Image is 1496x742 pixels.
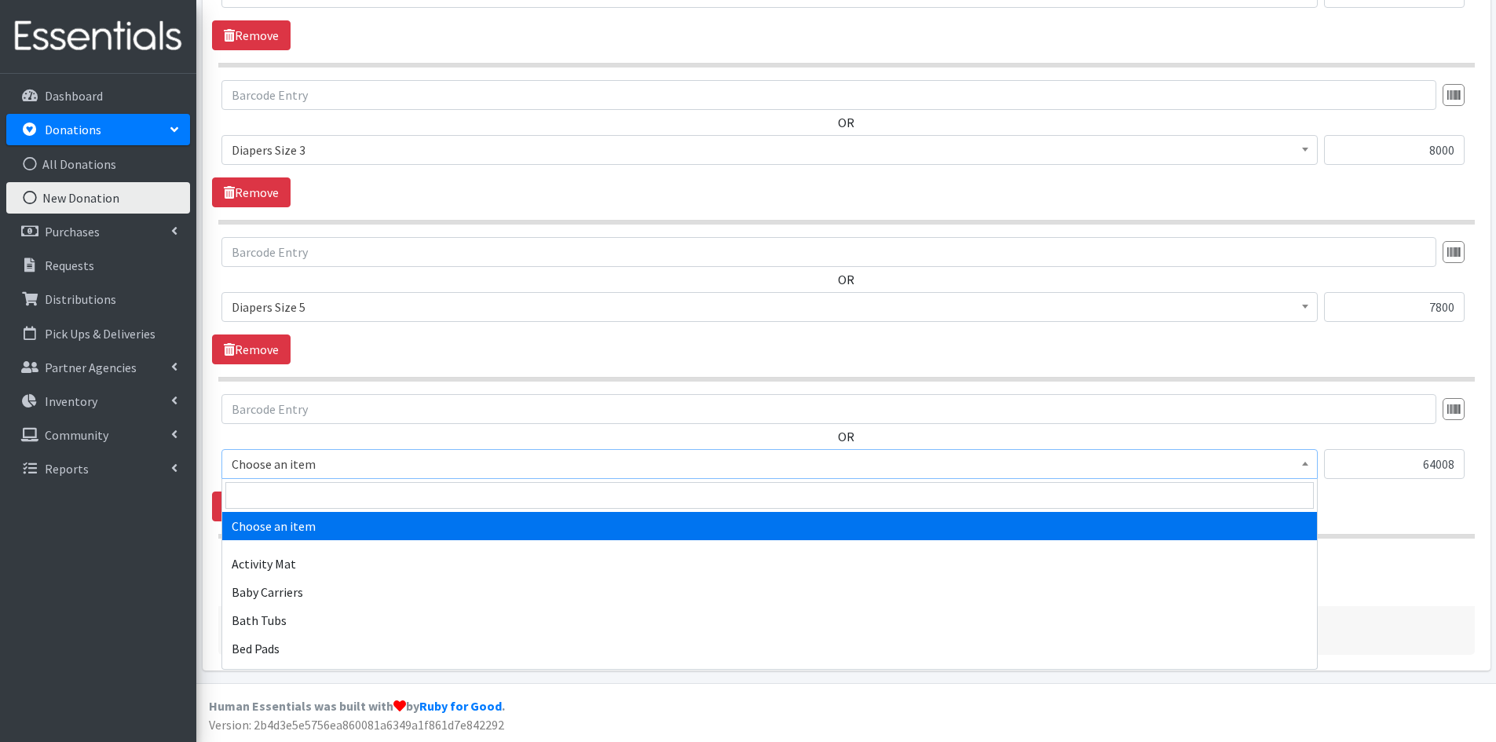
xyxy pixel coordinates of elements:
[222,634,1317,663] li: Bed Pads
[212,334,291,364] a: Remove
[222,512,1317,540] li: Choose an item
[45,291,116,307] p: Distributions
[45,258,94,273] p: Requests
[222,606,1317,634] li: Bath Tubs
[6,80,190,111] a: Dashboard
[6,352,190,383] a: Partner Agencies
[45,326,155,342] p: Pick Ups & Deliveries
[45,88,103,104] p: Dashboard
[212,177,291,207] a: Remove
[232,139,1308,161] span: Diapers Size 3
[6,182,190,214] a: New Donation
[838,113,854,132] label: OR
[1324,292,1465,322] input: Quantity
[45,461,89,477] p: Reports
[209,698,505,714] strong: Human Essentials was built with by .
[221,135,1318,165] span: Diapers Size 3
[6,114,190,145] a: Donations
[221,80,1436,110] input: Barcode Entry
[212,20,291,50] a: Remove
[6,148,190,180] a: All Donations
[6,10,190,63] img: HumanEssentials
[1324,449,1465,479] input: Quantity
[45,122,101,137] p: Donations
[222,663,1317,691] li: Bibs
[222,550,1317,578] li: Activity Mat
[6,318,190,349] a: Pick Ups & Deliveries
[1324,135,1465,165] input: Quantity
[45,360,137,375] p: Partner Agencies
[6,453,190,484] a: Reports
[6,386,190,417] a: Inventory
[45,427,108,443] p: Community
[221,237,1436,267] input: Barcode Entry
[221,292,1318,322] span: Diapers Size 5
[6,283,190,315] a: Distributions
[221,449,1318,479] span: Choose an item
[222,578,1317,606] li: Baby Carriers
[419,698,502,714] a: Ruby for Good
[212,492,291,521] a: Remove
[6,419,190,451] a: Community
[6,216,190,247] a: Purchases
[838,427,854,446] label: OR
[6,250,190,281] a: Requests
[838,270,854,289] label: OR
[45,393,97,409] p: Inventory
[232,453,1308,475] span: Choose an item
[209,717,504,733] span: Version: 2b4d3e5e5756ea860081a6349a1f861d7e842292
[45,224,100,239] p: Purchases
[221,394,1436,424] input: Barcode Entry
[232,296,1308,318] span: Diapers Size 5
